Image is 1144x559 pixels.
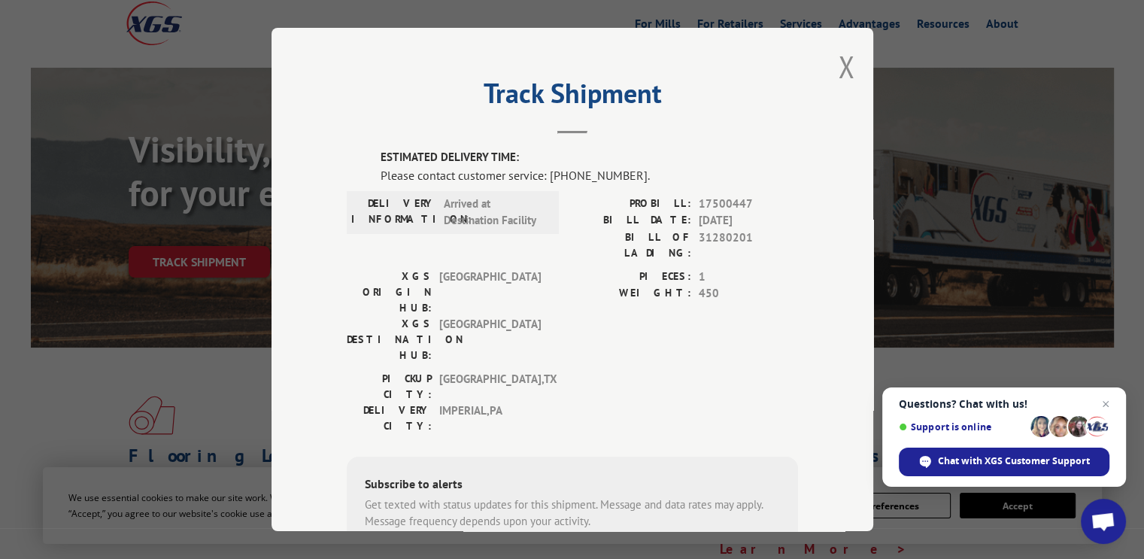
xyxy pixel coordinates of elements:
span: Questions? Chat with us! [899,398,1109,410]
label: PIECES: [572,269,691,286]
span: IMPERIAL , PA [439,403,541,434]
label: DELIVERY INFORMATION: [351,196,436,229]
span: 17500447 [699,196,798,213]
span: 31280201 [699,229,798,261]
span: 1 [699,269,798,286]
label: BILL OF LADING: [572,229,691,261]
span: Close chat [1097,395,1115,413]
label: WEIGHT: [572,285,691,302]
div: Open chat [1081,499,1126,544]
span: Chat with XGS Customer Support [938,454,1090,468]
label: BILL DATE: [572,212,691,229]
span: [GEOGRAPHIC_DATA] , TX [439,371,541,403]
span: Arrived at Destination Facility [444,196,545,229]
span: [GEOGRAPHIC_DATA] [439,269,541,316]
label: ESTIMATED DELIVERY TIME: [381,149,798,166]
label: PROBILL: [572,196,691,213]
div: Subscribe to alerts [365,475,780,497]
label: XGS DESTINATION HUB: [347,316,432,363]
button: Close modal [838,47,854,87]
span: 450 [699,285,798,302]
span: Support is online [899,421,1025,433]
span: [DATE] [699,212,798,229]
span: [GEOGRAPHIC_DATA] [439,316,541,363]
label: XGS ORIGIN HUB: [347,269,432,316]
label: PICKUP CITY: [347,371,432,403]
div: Get texted with status updates for this shipment. Message and data rates may apply. Message frequ... [365,497,780,530]
div: Please contact customer service: [PHONE_NUMBER]. [381,166,798,184]
h2: Track Shipment [347,83,798,111]
label: DELIVERY CITY: [347,403,432,434]
div: Chat with XGS Customer Support [899,448,1109,476]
